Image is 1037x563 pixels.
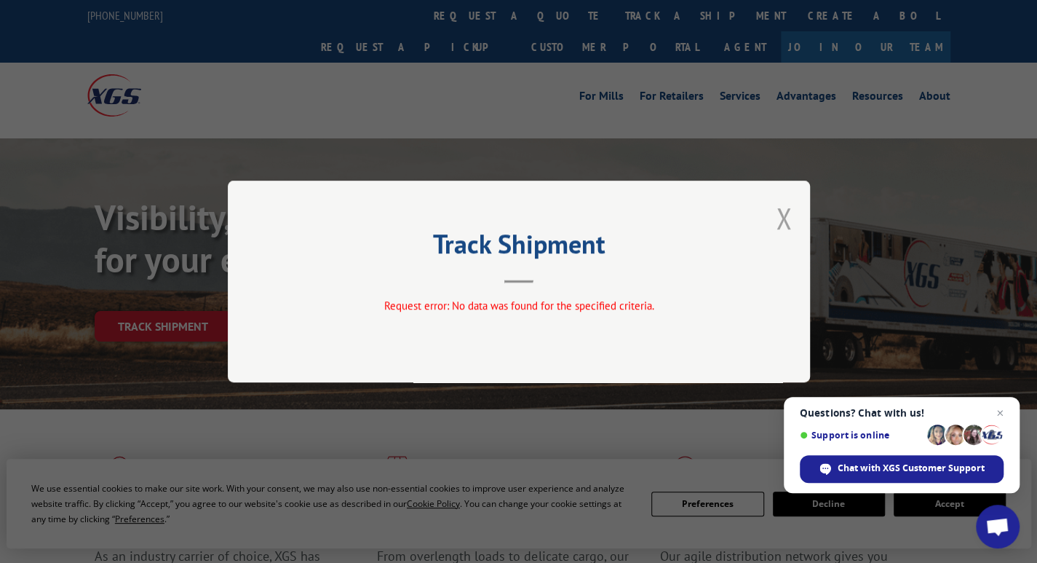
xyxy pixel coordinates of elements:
button: Close modal [776,199,792,237]
span: Chat with XGS Customer Support [838,462,985,475]
h2: Track Shipment [301,234,737,261]
span: Support is online [800,430,922,441]
div: Open chat [976,505,1020,548]
span: Request error: No data was found for the specified criteria. [384,299,653,312]
span: Close chat [991,404,1009,422]
div: Chat with XGS Customer Support [800,455,1004,483]
span: Questions? Chat with us! [800,407,1004,419]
